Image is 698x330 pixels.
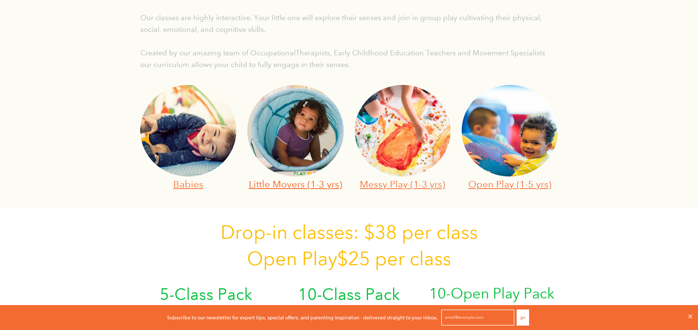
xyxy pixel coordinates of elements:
[140,47,558,70] p: Created by our amazing team of OccupationalTherapists, Early Childhood Education Teachers and Mov...
[441,309,514,326] input: email@example.com
[426,304,558,318] h1: $200 ($20 per Free Play)
[167,314,438,322] p: Subscribe to our newsletter for expert tips, special offers, and parenting inspiration - delivere...
[173,178,203,190] a: Babies
[298,285,400,304] span: 10-Class Pack
[249,178,342,190] a: Little Movers (1-3 yrs)
[360,178,445,190] a: Messy Play (1-3 yrs)
[337,247,451,270] span: $25 per class
[517,309,529,326] button: Go
[247,247,337,270] span: Open Play
[266,221,478,244] span: -in classes: $38 per class
[160,285,252,304] span: 5-Class Pack
[468,178,551,190] a: Open Play (1-5 yrs)
[140,12,558,35] p: Our classes are highly interactive. Your little one will explore their senses and join in group p...
[221,221,266,244] span: Drop
[429,285,554,302] span: 10-Open Play Pack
